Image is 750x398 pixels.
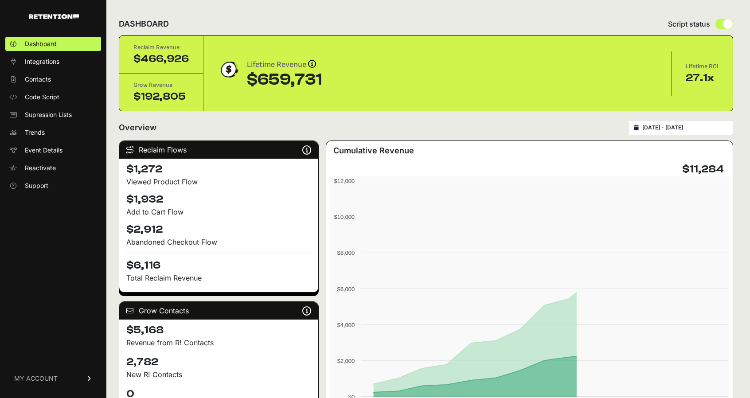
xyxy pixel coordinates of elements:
[126,176,311,187] div: Viewed Product Flow
[337,322,355,328] text: $4,000
[682,162,724,176] h4: $11,284
[119,302,318,320] div: Grow Contacts
[25,128,45,137] span: Trends
[337,358,355,364] text: $2,000
[686,71,719,85] div: 27.1x
[126,355,311,369] h4: 2,782
[126,162,311,176] h4: $1,272
[5,108,101,122] a: Supression Lists
[126,222,311,237] h4: $2,912
[133,52,189,66] div: $466,926
[126,273,311,283] p: Total Reclaim Revenue
[5,161,101,175] a: Reactivate
[337,250,355,256] text: $8,000
[133,81,189,90] div: Grow Revenue
[5,365,101,392] a: MY ACCOUNT
[334,178,355,184] text: $12,000
[25,110,72,119] span: Supression Lists
[25,146,62,155] span: Event Details
[126,192,311,207] h4: $1,932
[126,337,311,348] p: Revenue from R! Contacts
[119,141,318,159] div: Reclaim Flows
[247,59,322,71] div: Lifetime Revenue
[126,369,311,380] p: New R! Contacts
[686,62,719,71] div: Lifetime ROI
[5,125,101,140] a: Trends
[5,90,101,104] a: Code Script
[25,181,48,190] span: Support
[119,18,169,30] h2: DASHBOARD
[119,121,156,134] h2: Overview
[5,37,101,51] a: Dashboard
[25,75,51,84] span: Contacts
[25,93,59,101] span: Code Script
[133,90,189,104] div: $192,805
[25,57,59,66] span: Integrations
[218,59,240,81] img: dollar-coin-05c43ed7efb7bc0c12610022525b4bbbb207c7efeef5aecc26f025e68dcafac9.png
[333,144,414,157] h3: Cumulative Revenue
[25,39,57,48] span: Dashboard
[668,19,710,29] span: Script status
[5,143,101,157] a: Event Details
[29,14,79,19] img: Retention.com
[5,55,101,69] a: Integrations
[334,214,355,220] text: $10,000
[126,253,311,273] h4: $6,116
[126,323,311,337] h4: $5,168
[5,179,101,193] a: Support
[126,207,311,217] div: Add to Cart Flow
[337,286,355,293] text: $6,000
[25,164,56,172] span: Reactivate
[133,43,189,52] div: Reclaim Revenue
[247,71,322,89] div: $659,731
[14,374,58,383] span: MY ACCOUNT
[5,72,101,86] a: Contacts
[126,237,311,247] div: Abandoned Checkout Flow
